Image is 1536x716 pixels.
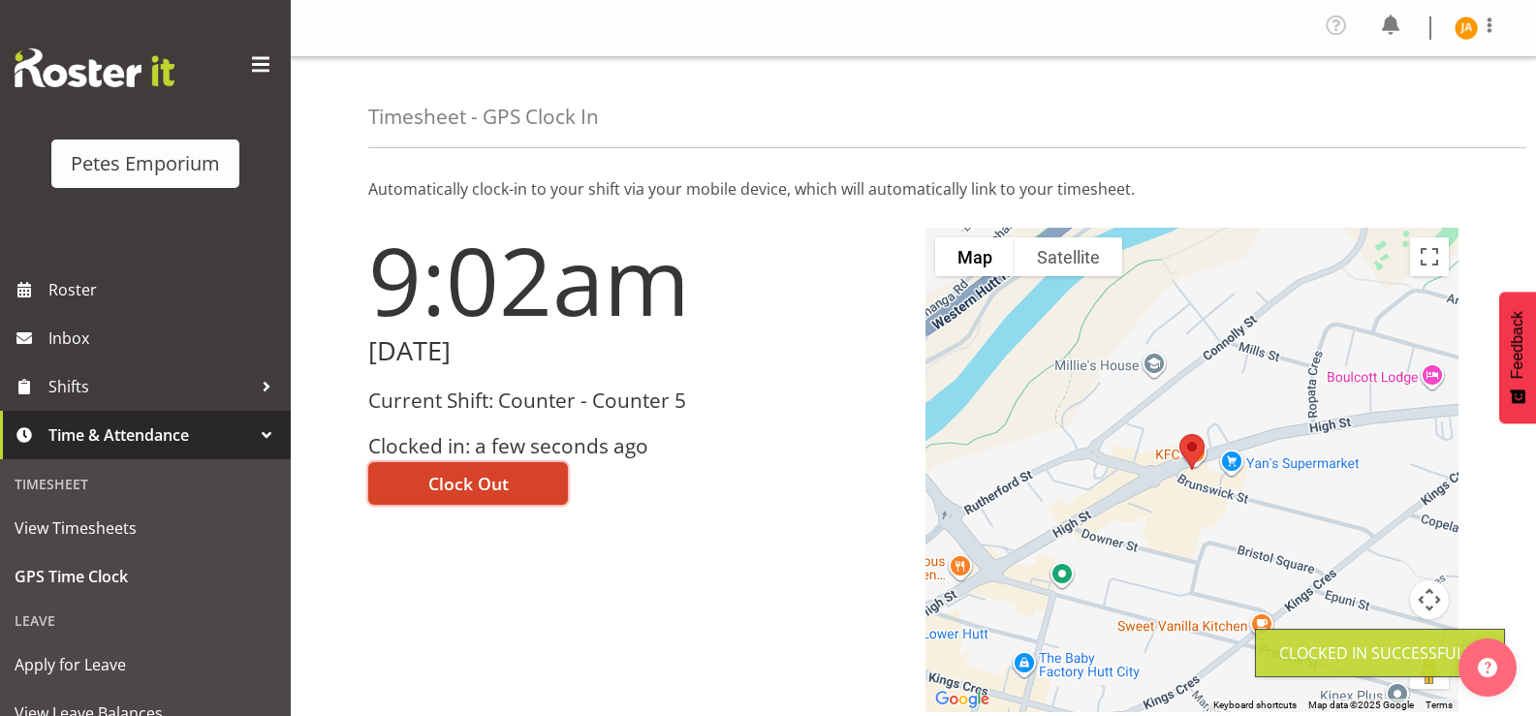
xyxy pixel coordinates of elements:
h3: Current Shift: Counter - Counter 5 [368,389,902,412]
div: Timesheet [5,464,286,504]
span: Shifts [48,372,252,401]
h3: Clocked in: a few seconds ago [368,435,902,457]
span: GPS Time Clock [15,562,276,591]
img: Google [930,687,994,712]
h2: [DATE] [368,336,902,366]
button: Show street map [935,237,1015,276]
a: View Timesheets [5,504,286,552]
img: Rosterit website logo [15,48,174,87]
span: Feedback [1509,311,1526,379]
button: Keyboard shortcuts [1213,699,1297,712]
button: Toggle fullscreen view [1410,237,1449,276]
div: Leave [5,601,286,640]
a: Open this area in Google Maps (opens a new window) [930,687,994,712]
button: Clock Out [368,462,568,505]
span: Inbox [48,324,281,353]
h4: Timesheet - GPS Clock In [368,106,599,128]
button: Feedback - Show survey [1499,292,1536,423]
img: help-xxl-2.png [1478,658,1497,677]
button: Map camera controls [1410,580,1449,619]
span: Time & Attendance [48,420,252,450]
span: Roster [48,275,281,304]
p: Automatically clock-in to your shift via your mobile device, which will automatically link to you... [368,177,1458,201]
img: jeseryl-armstrong10788.jpg [1455,16,1478,40]
h1: 9:02am [368,228,902,332]
div: Clocked in Successfully [1279,641,1481,665]
span: Apply for Leave [15,650,276,679]
div: Petes Emporium [71,149,220,178]
span: View Timesheets [15,514,276,543]
span: Clock Out [428,471,509,496]
span: Map data ©2025 Google [1308,700,1414,710]
a: Apply for Leave [5,640,286,689]
a: GPS Time Clock [5,552,286,601]
a: Terms (opens in new tab) [1426,700,1453,710]
button: Show satellite imagery [1015,237,1122,276]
